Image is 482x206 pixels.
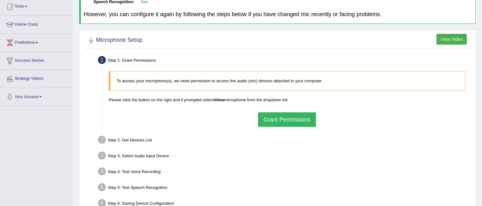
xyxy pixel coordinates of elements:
[87,35,142,45] h2: Microphone Setup
[95,165,472,179] div: Step 4: Test Voice Recording
[213,97,224,102] b: Allow
[95,150,472,164] div: Step 3: Select Audio Input Device
[84,11,472,18] h4: However, you can configure it again by following the steps below if you have changed mic recently...
[95,181,472,195] div: Step 5: Test Speech Recognition
[95,54,472,68] div: Step 1: Grant Permissions
[0,52,73,68] a: Success Stories
[0,88,73,104] a: Your Account
[109,97,465,103] p: Please click the button on the right and if prompted select microphone from the dropdown list
[0,16,73,32] a: Online Class
[436,34,467,45] button: View Video
[95,134,472,148] div: Step 2: Get Devices List
[258,112,316,127] button: Grant Permissions
[0,34,73,50] a: Predictions
[117,78,459,84] p: To access your microphone(s), we need permission to access the audio (mic) devices attached to yo...
[0,70,73,86] a: Strategy Videos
